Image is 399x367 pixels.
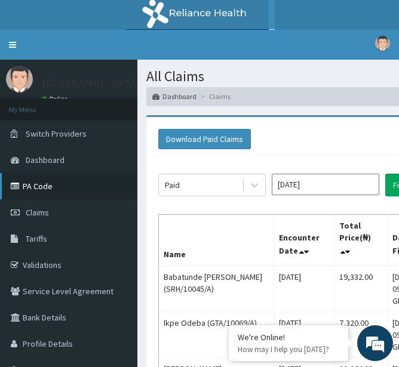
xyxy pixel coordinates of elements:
img: User Image [375,36,390,51]
button: Download Paid Claims [158,129,251,149]
span: Dashboard [26,155,65,165]
th: Encounter Date [274,214,334,266]
li: Claims [198,91,231,101]
div: Paid [165,179,180,191]
span: Claims [26,207,49,218]
p: [GEOGRAPHIC_DATA] [42,78,140,89]
td: 19,332.00 [334,266,387,312]
img: User Image [6,66,33,92]
div: Chat with us now [62,67,201,82]
span: We're online! [69,109,165,229]
div: We're Online! [238,332,339,343]
a: Online [42,95,70,103]
td: [DATE] [274,312,334,357]
td: Babatunde [PERSON_NAME] (SRH/10045/A) [159,266,274,312]
span: Tariffs [26,233,47,244]
img: d_794563401_company_1708531726252_794563401 [22,60,48,90]
textarea: Type your message and hit 'Enter' [6,242,228,284]
th: Total Price(₦) [334,214,387,266]
a: Dashboard [152,91,197,101]
div: Minimize live chat window [196,6,225,35]
span: Switch Providers [26,128,87,139]
td: 7,320.00 [334,312,387,357]
th: Name [159,214,274,266]
td: Ikpe Odeba (GTA/10069/A) [159,312,274,357]
p: How may I help you today? [238,344,339,354]
td: [DATE] [274,266,334,312]
input: Select Month and Year [272,174,379,195]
